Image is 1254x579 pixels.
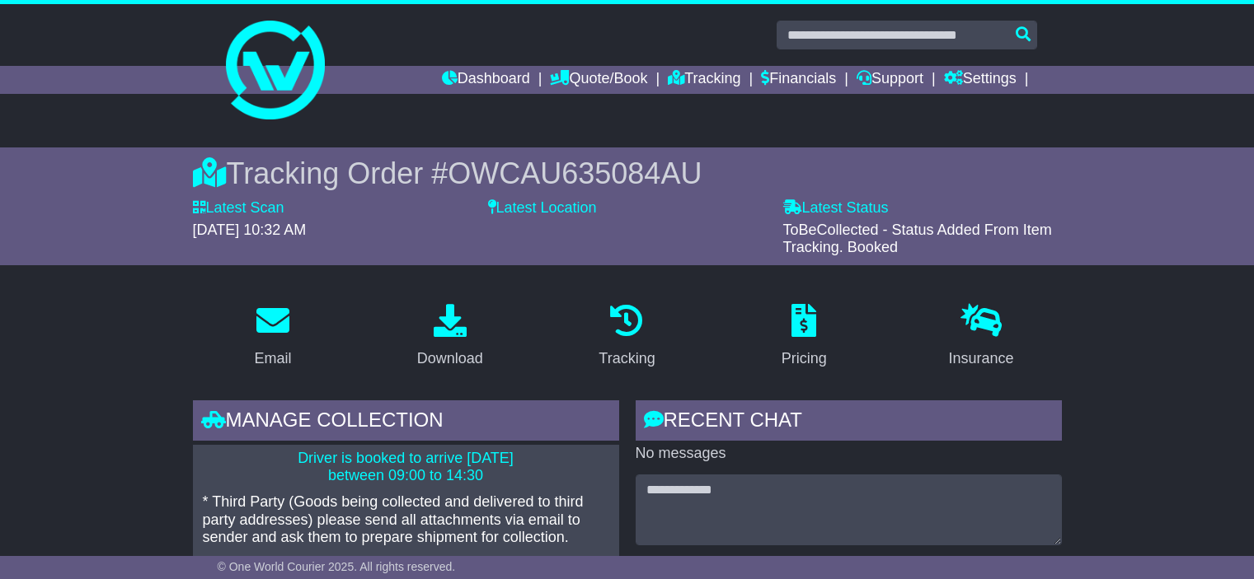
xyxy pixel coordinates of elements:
[193,199,284,217] label: Latest Scan
[203,493,609,547] p: * Third Party (Goods being collected and delivered to third party addresses) please send all atta...
[550,66,647,94] a: Quote/Book
[771,298,838,376] a: Pricing
[636,445,1062,463] p: No messages
[448,156,702,190] span: OWCAU635084AU
[243,298,302,376] a: Email
[193,400,619,445] div: Manage collection
[488,199,597,217] label: Latest Location
[944,66,1017,94] a: Settings
[783,199,889,217] label: Latest Status
[783,222,1052,256] span: ToBeCollected - Status Added From Item Tracking. Booked
[668,66,740,94] a: Tracking
[406,298,494,376] a: Download
[417,348,483,370] div: Download
[636,400,1062,445] div: RECENT CHAT
[588,298,665,376] a: Tracking
[254,348,291,370] div: Email
[782,348,827,370] div: Pricing
[857,66,923,94] a: Support
[938,298,1025,376] a: Insurance
[203,450,609,485] p: Driver is booked to arrive [DATE] between 09:00 to 14:30
[599,348,655,370] div: Tracking
[218,560,456,573] span: © One World Courier 2025. All rights reserved.
[193,156,1062,191] div: Tracking Order #
[949,348,1014,370] div: Insurance
[193,222,307,238] span: [DATE] 10:32 AM
[761,66,836,94] a: Financials
[442,66,530,94] a: Dashboard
